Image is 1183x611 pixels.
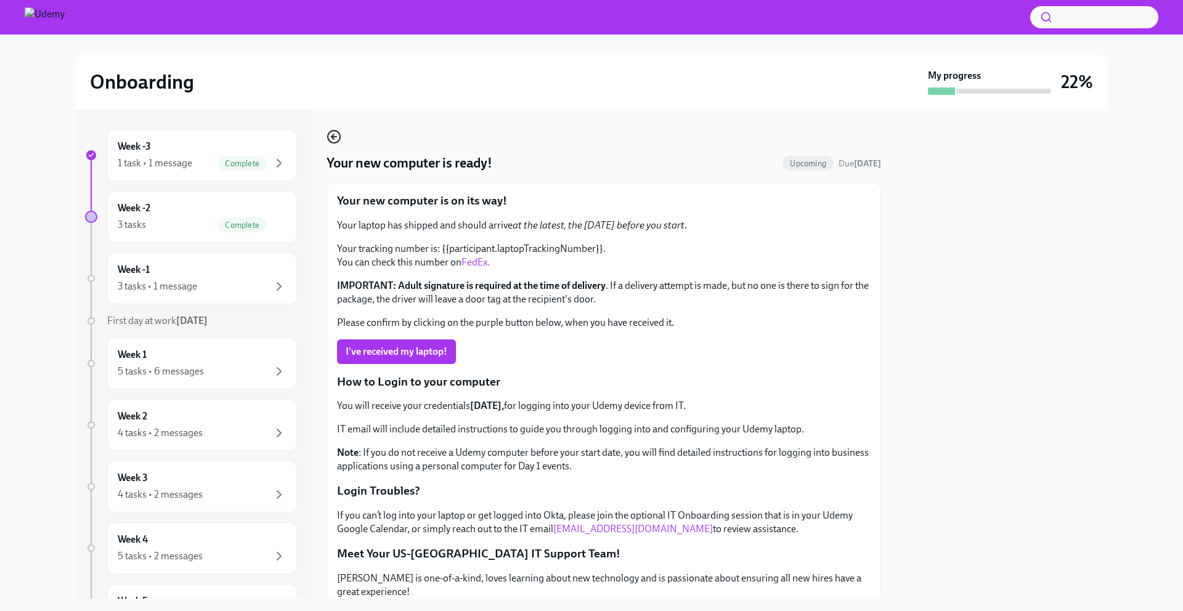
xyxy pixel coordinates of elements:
strong: IMPORTANT: Adult signature is required at the time of delivery [337,280,606,291]
h4: Your new computer is ready! [327,154,492,172]
p: Your new computer is on its way! [337,193,871,209]
h6: Week -3 [118,140,151,153]
a: FedEx. [461,256,490,268]
p: [PERSON_NAME] is one-of-a-kind, loves learning about new technology and is passionate about ensur... [337,572,871,599]
h6: Week -2 [118,201,150,215]
strong: [DATE] [176,315,208,326]
div: 3 tasks • 1 message [118,280,197,293]
p: Your tracking number is: {{participant.laptopTrackingNumber}}. You can check this number on [337,242,871,269]
a: Week 34 tasks • 2 messages [85,461,297,512]
h6: Week 4 [118,533,148,546]
p: Login Troubles? [337,483,871,499]
button: I've received my laptop! [337,339,456,364]
p: You will receive your credentials for logging into your Udemy device from IT. [337,399,871,413]
a: Week -13 tasks • 1 message [85,253,297,304]
a: Week 24 tasks • 2 messages [85,399,297,451]
a: Week -31 task • 1 messageComplete [85,129,297,181]
h6: Week 1 [118,348,147,362]
h6: Week -1 [118,263,150,277]
a: Week -23 tasksComplete [85,191,297,243]
div: 5 tasks • 2 messages [118,549,203,563]
a: Week 45 tasks • 2 messages [85,522,297,574]
span: First day at work [107,315,208,326]
p: IT email will include detailed instructions to guide you through logging into and configuring you... [337,423,871,436]
strong: [DATE] [854,158,881,169]
div: 4 tasks • 2 messages [118,426,203,440]
p: Please confirm by clicking on the purple button below, when you have received it. [337,316,871,330]
span: Complete [217,221,267,230]
div: 5 tasks • 6 messages [118,365,204,378]
h6: Week 5 [118,594,148,608]
img: Udemy [25,7,65,27]
h3: 22% [1061,71,1093,93]
p: Your laptop has shipped and should arrive . [337,219,871,232]
h2: Onboarding [90,70,194,94]
a: Week 15 tasks • 6 messages [85,338,297,389]
div: 3 tasks [118,218,146,232]
em: at the latest, the [DATE] before you start [513,219,685,231]
h6: Week 2 [118,410,147,423]
p: . If a delivery attempt is made, but no one is there to sign for the package, the driver will lea... [337,279,871,306]
span: Upcoming [783,159,834,168]
span: I've received my laptop! [346,346,447,358]
p: How to Login to your computer [337,374,871,390]
strong: My progress [928,69,981,83]
a: First day at work[DATE] [85,314,297,328]
h6: Week 3 [118,471,148,485]
p: Meet Your US-[GEOGRAPHIC_DATA] IT Support Team! [337,546,871,562]
p: : If you do not receive a Udemy computer before your start date, you will find detailed instructi... [337,446,871,473]
a: [EMAIL_ADDRESS][DOMAIN_NAME] [553,523,713,535]
span: Complete [217,159,267,168]
div: 4 tasks • 2 messages [118,488,203,501]
strong: Note [337,447,359,458]
p: If you can’t log into your laptop or get logged into Okta, please join the optional IT Onboarding... [337,509,871,536]
strong: [DATE], [470,400,504,411]
span: Due [839,158,881,169]
span: August 23rd, 2025 14:00 [839,158,881,169]
div: 1 task • 1 message [118,156,192,170]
